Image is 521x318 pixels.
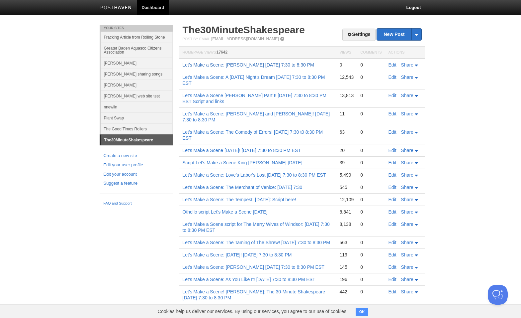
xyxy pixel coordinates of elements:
span: Share [401,240,413,245]
a: [PERSON_NAME] web site test [101,90,173,101]
div: 0 [360,92,382,98]
div: 0 [360,129,382,135]
a: [PERSON_NAME] [101,58,173,69]
div: 0 [360,197,382,203]
div: 0 [360,62,382,68]
a: Edit your account [104,171,169,178]
span: Share [401,93,413,98]
span: Post by Email [183,37,210,41]
a: Let's Make a Scene: The Merchant of Venice: [DATE] 7:30 [183,185,303,190]
div: 0 [360,252,382,258]
div: 563 [340,239,354,245]
a: Suggest a feature [104,180,169,187]
div: 0 [340,62,354,68]
span: Share [401,129,413,135]
a: Edit [389,240,396,245]
div: 0 [360,160,382,166]
a: The30MinuteShakespeare [183,24,305,35]
span: Cookies help us deliver our services. By using our services, you agree to our use of cookies. [151,305,354,318]
a: Edit [389,289,396,294]
div: 0 [360,74,382,80]
a: Edit [389,252,396,257]
span: Share [401,172,413,178]
span: Share [401,185,413,190]
div: 39 [340,160,354,166]
a: nnewlin [101,101,173,112]
a: Edit [389,222,396,227]
iframe: Help Scout Beacon - Open [488,285,508,305]
span: Share [401,222,413,227]
th: Actions [385,47,425,59]
div: 545 [340,184,354,190]
div: 0 [360,276,382,282]
a: Edit [389,111,396,116]
span: Share [401,197,413,202]
a: Let's Make a Scene: A [DATE] Night's Dream [DATE] 7:30 to 8:30 PM EST [183,75,325,86]
div: 0 [360,111,382,117]
a: New Post [377,29,421,40]
a: [EMAIL_ADDRESS][DOMAIN_NAME] [211,37,279,41]
img: Posthaven-bar [100,6,132,11]
a: Settings [342,29,375,41]
a: Let's Make a Scene: The Taming of The Shrew! [DATE] 7:30 to 8:30 PM [183,240,330,245]
span: Share [401,289,413,294]
a: Let's Make a Scene: The Comedy of Errors! [DATE] 7:30 t0 8:30 PM EST [183,129,323,141]
div: 0 [360,239,382,245]
div: 0 [360,172,382,178]
th: Comments [357,47,385,59]
a: Edit [389,93,396,98]
div: 119 [340,252,354,258]
a: Let's Make a Scene: [DATE]! [DATE] 7:30 to 8:30 PM [183,252,292,257]
a: Let's Make a Scene: [PERSON_NAME] and [PERSON_NAME]! [DATE] 7:30 to 8:30 PM [183,111,330,122]
a: Edit [389,209,396,215]
a: Edit [389,75,396,80]
span: Share [401,62,413,68]
a: Plant Swap [101,112,173,123]
div: 8,138 [340,221,354,227]
a: Create a new site [104,152,169,159]
div: 8,841 [340,209,354,215]
a: Othello script Let's Make a Scene [DATE] [183,209,268,215]
a: Let's Make a Scene! [PERSON_NAME]: The 30-Minute Shakespeare [DATE] 7:30 to 8:30 PM [183,289,325,300]
span: Share [401,111,413,116]
div: 13,813 [340,92,354,98]
div: 0 [360,209,382,215]
span: Share [401,160,413,165]
div: 20 [340,147,354,153]
a: Edit [389,148,396,153]
a: Edit [389,129,396,135]
a: Let's Make a Scene script for The Merry Wives of Windsor: [DATE] 7:30 to 8:30 PM EST [183,222,330,233]
a: Edit your user profile [104,162,169,169]
a: Edit [389,185,396,190]
a: The Good Times Rollers [101,123,173,134]
a: Edit [389,160,396,165]
div: 5,499 [340,172,354,178]
div: 196 [340,276,354,282]
a: The30MinuteShakespeare [101,135,173,145]
div: 145 [340,264,354,270]
a: Let's Make a Scene: As You Like It! [DATE] 7:30 to 8:30 PM EST [183,277,315,282]
div: 12,109 [340,197,354,203]
li: Your Sites [100,25,173,32]
a: Let's Make a Scene: [PERSON_NAME] [DATE] 7:30 to 8:30 PM EST [183,264,324,270]
a: FAQ and Support [104,201,169,207]
a: Script Let's Make a Scene King [PERSON_NAME] [DATE] [183,160,303,165]
th: Views [336,47,357,59]
a: Edit [389,62,396,68]
span: Share [401,209,413,215]
span: Share [401,75,413,80]
a: [PERSON_NAME] [101,79,173,90]
div: 11 [340,111,354,117]
div: 63 [340,129,354,135]
a: [PERSON_NAME] sharing songs [101,69,173,79]
span: Share [401,264,413,270]
a: Let's Make a Scene [PERSON_NAME] Part I! [DATE] 7:30 to 8:30 PM EST Script and links [183,93,326,104]
span: Share [401,277,413,282]
div: 0 [360,289,382,295]
div: 0 [360,264,382,270]
a: Let's Make a Scene: The Tempest. [DATE]: Script here! [183,197,296,202]
a: Edit [389,172,396,178]
a: Edit [389,264,396,270]
div: 0 [360,147,382,153]
div: 12,543 [340,74,354,80]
